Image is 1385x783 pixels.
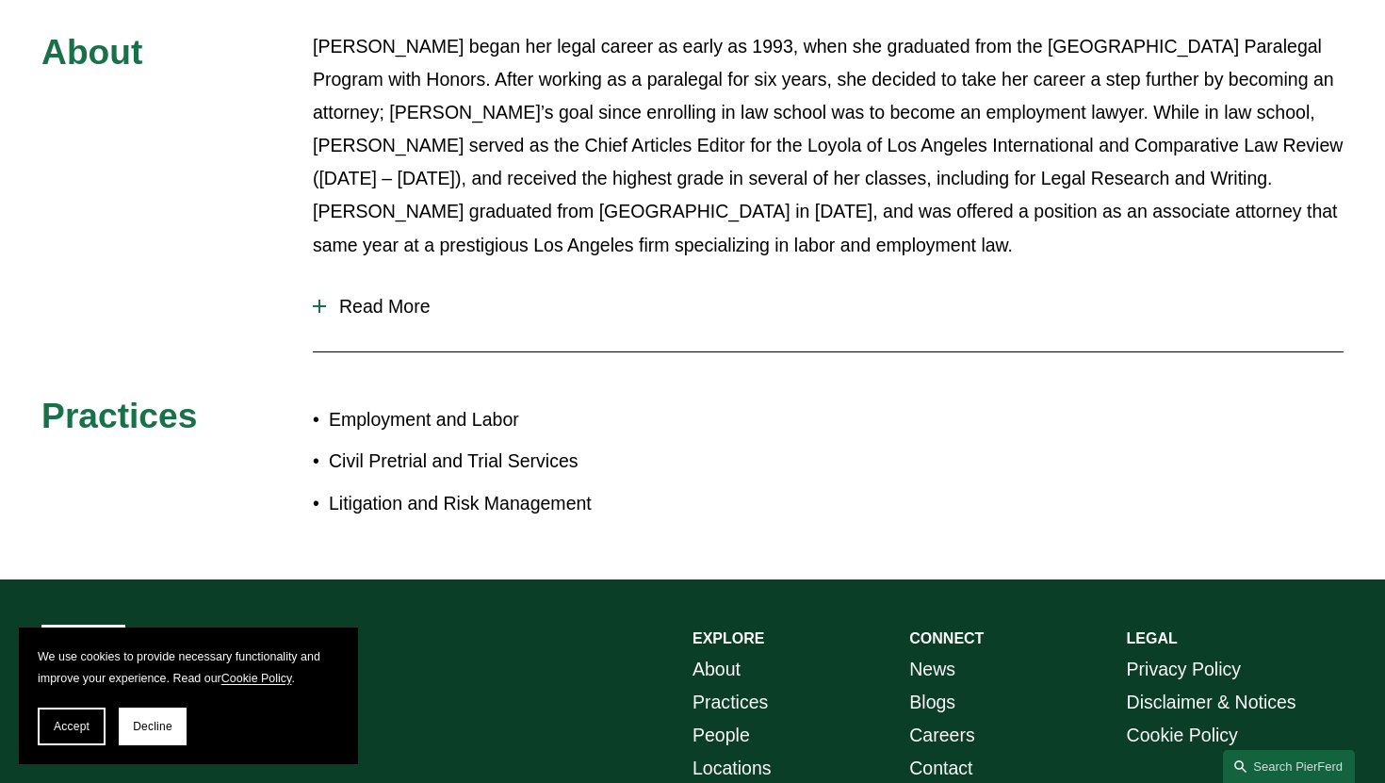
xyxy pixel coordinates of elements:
[692,719,750,752] a: People
[38,646,339,689] p: We use cookies to provide necessary functionality and improve your experience. Read our .
[1127,719,1238,752] a: Cookie Policy
[54,720,90,733] span: Accept
[313,30,1344,262] p: [PERSON_NAME] began her legal career as early as 1993, when she graduated from the [GEOGRAPHIC_DA...
[119,708,187,745] button: Decline
[1127,653,1241,686] a: Privacy Policy
[1223,750,1355,783] a: Search this site
[329,445,692,478] p: Civil Pretrial and Trial Services
[692,630,764,646] strong: EXPLORE
[909,653,955,686] a: News
[1127,630,1178,646] strong: LEGAL
[329,487,692,520] p: Litigation and Risk Management
[326,296,1344,318] span: Read More
[909,686,955,719] a: Blogs
[313,282,1344,332] button: Read More
[41,32,142,72] span: About
[38,708,106,745] button: Accept
[1127,686,1296,719] a: Disclaimer & Notices
[41,396,197,435] span: Practices
[692,686,768,719] a: Practices
[133,720,172,733] span: Decline
[909,630,984,646] strong: CONNECT
[329,403,692,436] p: Employment and Labor
[19,628,358,764] section: Cookie banner
[909,719,974,752] a: Careers
[221,672,292,685] a: Cookie Policy
[692,653,741,686] a: About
